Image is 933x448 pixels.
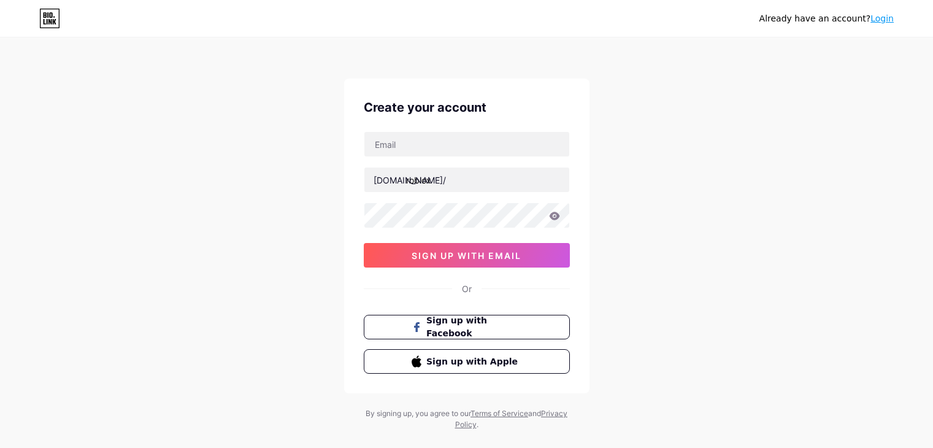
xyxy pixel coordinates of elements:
span: Sign up with Facebook [426,314,521,340]
span: sign up with email [412,250,521,261]
div: Create your account [364,98,570,117]
span: Sign up with Apple [426,355,521,368]
input: Email [364,132,569,156]
button: Sign up with Facebook [364,315,570,339]
a: Terms of Service [470,409,528,418]
a: Login [870,14,894,23]
input: username [364,168,569,192]
button: Sign up with Apple [364,349,570,374]
div: By signing up, you agree to our and . [363,408,571,430]
div: Already have an account? [759,12,894,25]
div: Or [462,282,472,295]
button: sign up with email [364,243,570,268]
div: [DOMAIN_NAME]/ [374,174,446,187]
